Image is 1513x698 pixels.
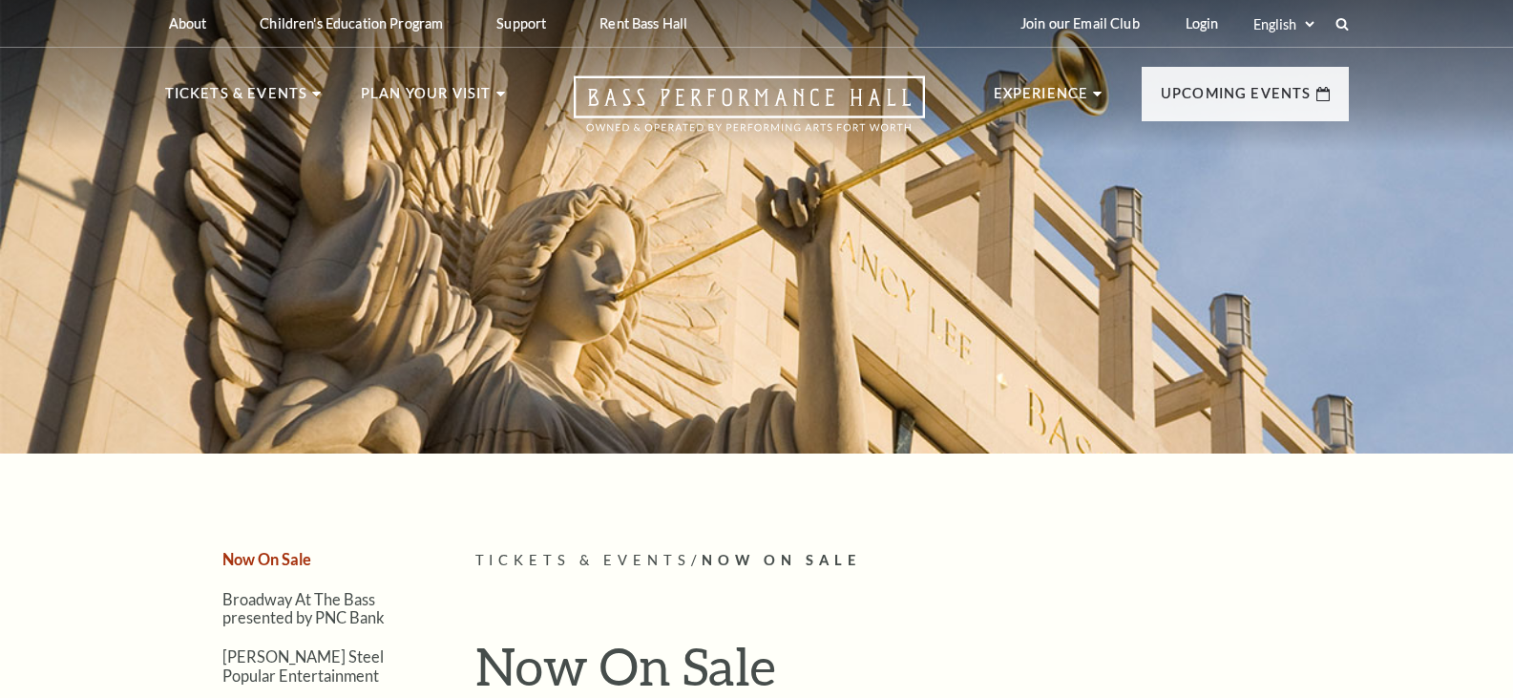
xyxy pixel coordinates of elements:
span: Now On Sale [702,552,861,568]
a: Now On Sale [222,550,311,568]
p: / [475,549,1349,573]
p: Experience [994,82,1089,116]
p: Support [496,15,546,32]
p: Upcoming Events [1161,82,1312,116]
span: Tickets & Events [475,552,692,568]
p: Children's Education Program [260,15,443,32]
p: Tickets & Events [165,82,308,116]
p: Plan Your Visit [361,82,492,116]
p: Rent Bass Hall [599,15,687,32]
p: About [169,15,207,32]
select: Select: [1250,15,1317,33]
a: [PERSON_NAME] Steel Popular Entertainment [222,647,384,684]
a: Broadway At The Bass presented by PNC Bank [222,590,385,626]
